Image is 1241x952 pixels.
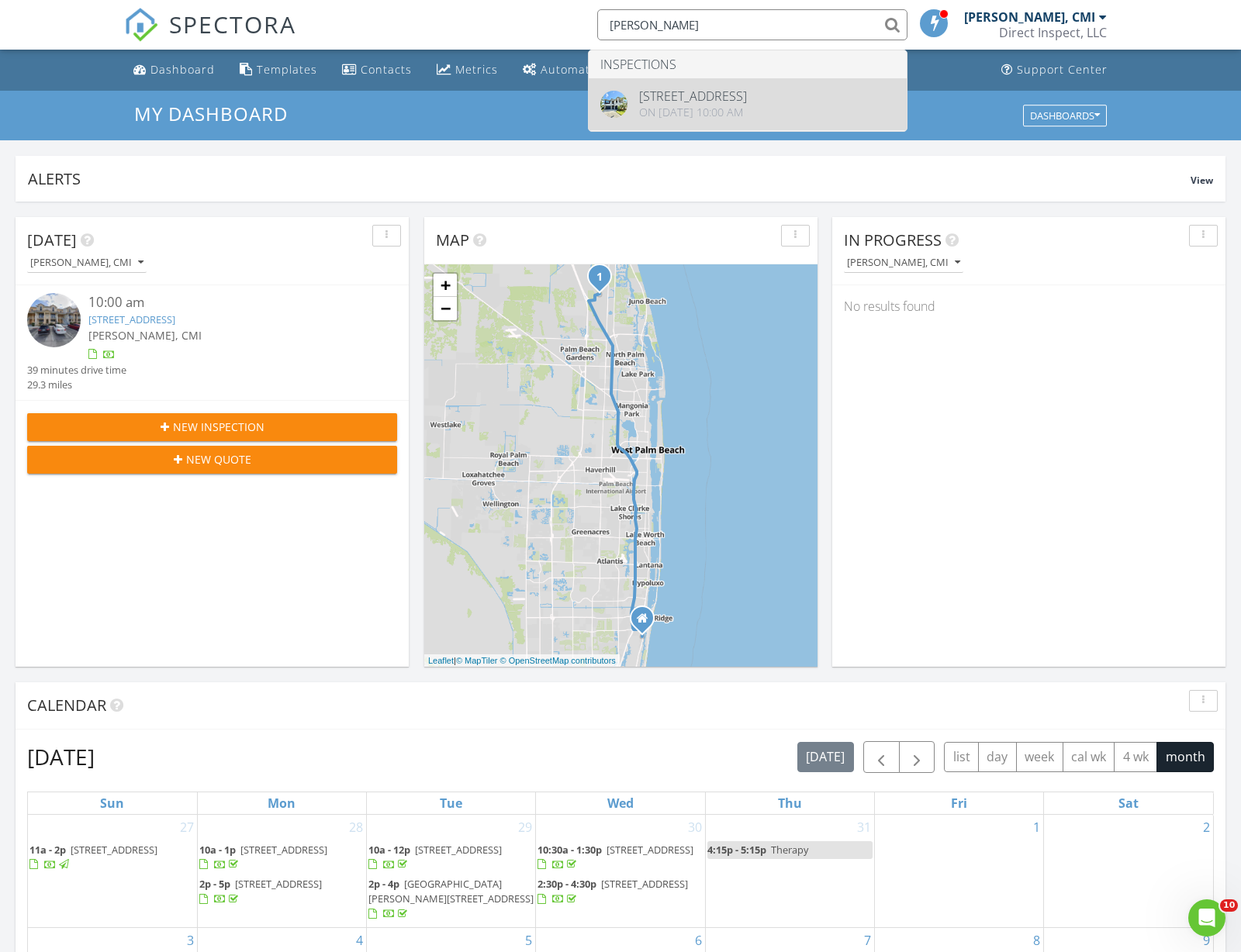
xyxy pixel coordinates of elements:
a: Support Center [995,56,1114,85]
i: 1 [596,272,603,283]
a: Dashboard [127,56,221,85]
div: [PERSON_NAME], CMI [847,257,960,268]
a: Templates [233,56,323,85]
span: 10a - 1p [199,843,236,857]
a: 10a - 1p [STREET_ADDRESS] [199,841,365,874]
a: 2p - 4p [GEOGRAPHIC_DATA][PERSON_NAME][STREET_ADDRESS] [368,875,534,924]
div: Metrics [455,62,498,77]
td: Go to July 28, 2025 [197,815,366,928]
div: Alerts [28,168,1191,189]
div: Support Center [1017,62,1108,77]
a: Contacts [336,56,418,85]
a: Go to August 1, 2025 [1030,815,1043,840]
button: New Inspection [27,413,397,441]
a: 11a - 2p [STREET_ADDRESS] [29,843,157,871]
span: My Dashboard [134,101,288,126]
div: Contacts [361,62,412,77]
a: Sunday [97,792,127,814]
a: Saturday [1115,792,1142,814]
span: [PERSON_NAME], CMI [88,328,202,343]
a: 10:30a - 1:30p [STREET_ADDRESS] [538,841,703,874]
a: Go to July 28, 2025 [346,815,366,840]
a: Zoom in [434,274,457,297]
button: month [1156,742,1214,772]
button: list [944,742,979,772]
li: Inspections [589,50,907,78]
span: 10a - 12p [368,843,410,857]
td: Go to July 31, 2025 [705,815,874,928]
td: Go to July 29, 2025 [367,815,536,928]
span: [STREET_ADDRESS] [240,843,327,857]
span: [GEOGRAPHIC_DATA][PERSON_NAME][STREET_ADDRESS] [368,877,534,905]
a: Go to August 2, 2025 [1200,815,1213,840]
span: Map [436,229,469,250]
a: Leaflet [428,656,454,665]
span: 11a - 2p [29,843,66,857]
a: 11a - 2p [STREET_ADDRESS] [29,841,195,874]
a: Zoom out [434,297,457,320]
div: 1206 COASTAL BAY BLVD, Boynton Beach FL 33435 [642,618,652,627]
a: Go to July 27, 2025 [177,815,197,840]
span: 2:30p - 4:30p [538,877,596,891]
a: Friday [948,792,970,814]
span: Therapy [771,843,808,857]
span: Calendar [27,695,106,716]
span: New Quote [186,451,251,467]
h2: [DATE] [27,741,95,772]
a: 2:30p - 4:30p [STREET_ADDRESS] [538,875,703,909]
div: | [424,654,620,667]
button: [PERSON_NAME], CMI [844,253,963,274]
div: [PERSON_NAME], CMI [964,9,1095,25]
div: [STREET_ADDRESS] [639,90,747,102]
a: © OpenStreetMap contributors [500,656,616,665]
a: 2p - 5p [STREET_ADDRESS] [199,875,365,909]
span: 2p - 5p [199,877,230,891]
span: [STREET_ADDRESS] [601,877,688,891]
td: Go to July 27, 2025 [28,815,197,928]
span: [STREET_ADDRESS] [71,843,157,857]
span: New Inspection [173,419,264,435]
span: [STREET_ADDRESS] [607,843,693,857]
span: [STREET_ADDRESS] [415,843,502,857]
div: 10:00 am [88,293,366,312]
span: [DATE] [27,229,77,250]
span: View [1191,174,1213,187]
div: 4784 Central Blvd 10, Jupiter, FL 33458 [600,276,609,285]
img: streetview [27,293,81,347]
a: Automations (Basic) [517,56,620,85]
span: 2p - 4p [368,877,399,891]
td: Go to July 30, 2025 [536,815,705,928]
a: Go to July 30, 2025 [685,815,705,840]
button: day [978,742,1017,772]
button: Previous month [863,741,900,773]
a: 10:30a - 1:30p [STREET_ADDRESS] [538,843,693,871]
td: Go to August 1, 2025 [874,815,1043,928]
a: Wednesday [604,792,637,814]
a: 10a - 1p [STREET_ADDRESS] [199,843,327,871]
img: 9303409%2Fcover_photos%2FTHWAeWvkBWTKV5KHbKwD%2Foriginal.jpg [600,91,627,118]
iframe: Intercom live chat [1188,899,1225,936]
div: Dashboard [150,62,215,77]
a: 10a - 12p [STREET_ADDRESS] [368,841,534,874]
span: 4:15p - 5:15p [707,843,766,857]
img: The Best Home Inspection Software - Spectora [124,8,158,42]
a: Go to July 29, 2025 [515,815,535,840]
div: Templates [257,62,317,77]
button: [DATE] [797,742,854,772]
span: 10:30a - 1:30p [538,843,602,857]
span: SPECTORA [169,8,296,40]
a: 10a - 12p [STREET_ADDRESS] [368,843,502,871]
a: 10:00 am [STREET_ADDRESS] [PERSON_NAME], CMI 39 minutes drive time 29.3 miles [27,293,397,392]
button: week [1016,742,1063,772]
a: © MapTiler [456,656,498,665]
button: New Quote [27,446,397,474]
a: Monday [264,792,299,814]
button: Next month [899,741,935,773]
div: 39 minutes drive time [27,363,126,378]
a: Go to July 31, 2025 [854,815,874,840]
button: cal wk [1063,742,1115,772]
td: Go to August 2, 2025 [1044,815,1213,928]
a: SPECTORA [124,21,296,53]
a: 2p - 5p [STREET_ADDRESS] [199,877,322,905]
button: 4 wk [1114,742,1157,772]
